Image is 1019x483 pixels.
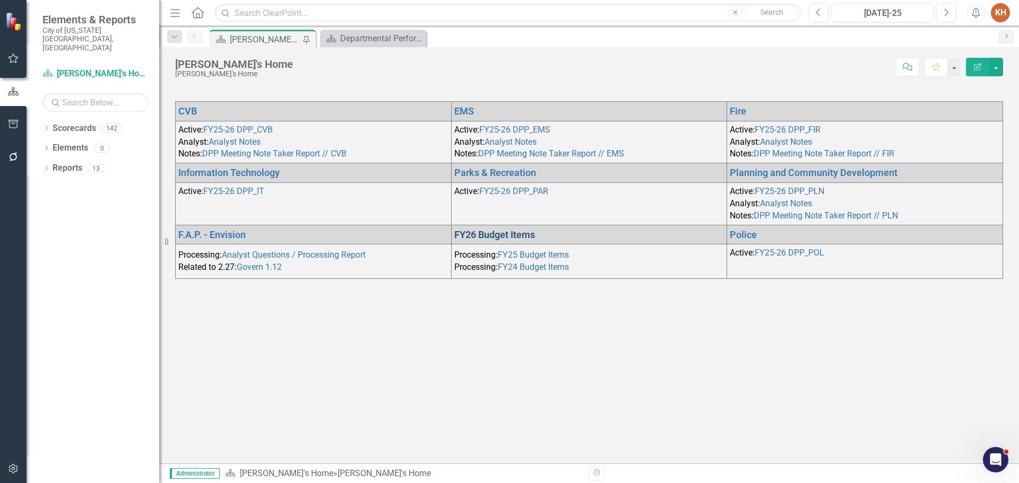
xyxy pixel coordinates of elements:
img: ClearPoint Strategy [5,12,24,31]
a: [PERSON_NAME]'s Home [42,68,149,80]
a: DPP Meeting Note Taker Report // CVB [202,148,347,159]
a: DPP Meeting Note Taker Report // FIR [754,148,894,159]
div: 142 [101,124,122,133]
a: Analyst Notes [760,137,812,147]
a: FY25-26 DPP_IT [203,186,264,196]
p: Processing: Related to 2.27: [178,249,448,274]
a: Departmental Performance Plans - 3 Columns [323,32,424,45]
a: Analyst Notes [760,198,812,208]
a: CVB [178,106,197,117]
a: Analyst Notes [209,137,261,147]
div: 0 [93,144,110,153]
iframe: Intercom live chat [983,447,1008,472]
a: Govern 1.12 [237,262,282,272]
a: FY25-26 DPP_PLN [755,186,824,196]
div: Departmental Performance Plans - 3 Columns [340,32,424,45]
a: EMS [454,106,474,117]
a: F.A.P. - Envision [178,229,246,240]
a: [PERSON_NAME]'s Home [240,468,333,478]
p: Active: Analyst: Notes: [454,124,724,161]
div: [PERSON_NAME]'s Home [175,58,293,70]
a: Reports [53,162,82,174]
div: 13 [88,164,105,173]
a: FY25-26 DPP_CVB [203,125,273,135]
p: Active: [178,186,448,222]
div: [DATE]-25 [835,7,930,20]
a: FY25-26 DPP_EMS [479,125,550,135]
a: FY25 Budget Items [498,250,569,260]
a: FY25-26 DPP_POL [755,248,824,258]
a: Analyst Notes [485,137,537,147]
a: FY26 Budget Items [454,229,535,240]
a: DPP Meeting Note Taker Report // EMS [478,148,624,159]
a: FY25-26 DPP_PAR [479,186,548,196]
a: FY24 Budget Items [498,262,569,272]
a: Parks & Recreation [454,167,536,178]
a: Planning and Community Development [730,167,897,178]
div: [PERSON_NAME]'s Home [338,468,431,478]
div: » [225,468,581,480]
input: Search Below... [42,93,149,112]
a: Analyst Questions / Processing Report [222,250,366,260]
p: Active: [730,247,1000,261]
button: Search [745,5,798,20]
a: DPP Meeting Note Taker Report // PLN [754,210,898,221]
button: KH [991,3,1010,22]
a: Elements [53,142,88,154]
a: Fire [730,106,746,117]
p: Active: Analyst: Notes: [178,124,448,161]
a: Scorecards [53,122,96,135]
a: Police [730,229,757,240]
a: Information Technology [178,167,280,178]
small: City of [US_STATE][GEOGRAPHIC_DATA], [GEOGRAPHIC_DATA] [42,26,149,52]
span: Search [761,8,783,16]
div: [PERSON_NAME]'s Home [230,33,300,46]
span: Administrator [170,468,220,479]
p: Active: Analyst: Notes: [730,124,1000,161]
p: Active: [454,186,724,222]
span: Elements & Reports [42,13,149,26]
a: FY25-26 DPP_FIR [755,125,821,135]
input: Search ClearPoint... [215,4,801,22]
div: [PERSON_NAME]'s Home [175,70,293,78]
button: [DATE]-25 [832,3,934,22]
p: Active: Analyst: Notes: [730,186,1000,222]
p: Processing: Processing: [454,249,724,274]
